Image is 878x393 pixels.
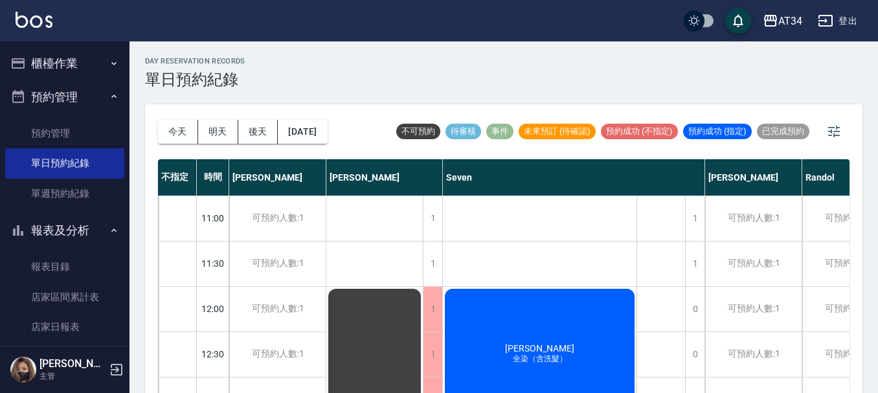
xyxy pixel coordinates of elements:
span: 不可預約 [396,126,440,137]
a: 報表目錄 [5,252,124,282]
div: AT34 [778,13,802,29]
button: AT34 [758,8,807,34]
div: 1 [685,196,704,241]
div: 不指定 [158,159,197,196]
div: 1 [423,241,442,286]
div: 可預約人數:1 [705,332,802,377]
h2: day Reservation records [145,57,245,65]
div: 可預約人數:1 [229,241,326,286]
div: Seven [443,159,705,196]
a: 店家區間累計表 [5,282,124,312]
button: 櫃檯作業 [5,47,124,80]
span: 全染（含洗髮） [510,354,570,365]
div: 時間 [197,159,229,196]
span: [PERSON_NAME] [502,343,577,354]
div: 可預約人數:1 [705,241,802,286]
div: 1 [423,196,442,241]
span: 待審核 [445,126,481,137]
div: 可預約人數:1 [705,287,802,331]
div: 1 [423,332,442,377]
button: 今天 [158,120,198,144]
h3: 單日預約紀錄 [145,71,245,89]
div: 可預約人數:1 [229,196,326,241]
h5: [PERSON_NAME] [39,357,106,370]
img: Logo [16,12,52,28]
span: 已完成預約 [757,126,809,137]
div: 1 [685,241,704,286]
button: 報表及分析 [5,214,124,247]
div: 11:00 [197,196,229,241]
img: Person [10,357,36,383]
div: 1 [423,287,442,331]
div: 0 [685,332,704,377]
p: 主管 [39,370,106,382]
button: save [725,8,751,34]
button: 預約管理 [5,80,124,114]
button: 登出 [813,9,862,33]
div: 12:00 [197,286,229,331]
div: [PERSON_NAME] [705,159,802,196]
span: 未來預訂 (待確認) [519,126,596,137]
span: 預約成功 (不指定) [601,126,678,137]
div: 0 [685,287,704,331]
div: [PERSON_NAME] [326,159,443,196]
a: 單週預約紀錄 [5,179,124,208]
div: 可預約人數:1 [229,287,326,331]
div: 可預約人數:1 [705,196,802,241]
div: 12:30 [197,331,229,377]
div: [PERSON_NAME] [229,159,326,196]
a: 預約管理 [5,118,124,148]
div: 11:30 [197,241,229,286]
button: 明天 [198,120,238,144]
a: 互助日報表 [5,342,124,372]
button: [DATE] [278,120,327,144]
a: 單日預約紀錄 [5,148,124,178]
div: 可預約人數:1 [229,332,326,377]
span: 預約成功 (指定) [683,126,752,137]
button: 後天 [238,120,278,144]
span: 事件 [486,126,513,137]
a: 店家日報表 [5,312,124,342]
